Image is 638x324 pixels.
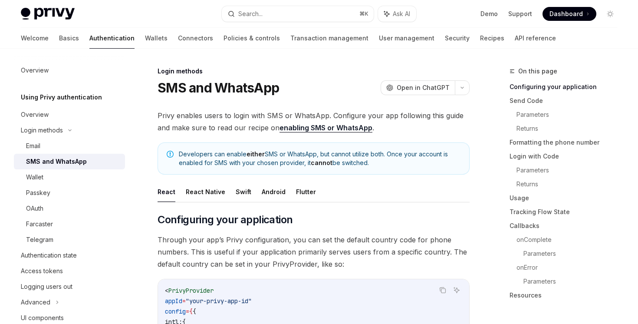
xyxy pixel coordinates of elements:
a: API reference [515,28,556,49]
img: light logo [21,8,75,20]
a: Parameters [523,274,624,288]
strong: cannot [311,159,332,166]
span: config [165,307,186,315]
button: Android [262,182,286,202]
span: Ask AI [393,10,410,18]
a: Security [445,28,470,49]
a: Welcome [21,28,49,49]
div: SMS and WhatsApp [26,156,87,167]
a: Demo [480,10,498,18]
a: Parameters [523,247,624,261]
div: Access tokens [21,266,63,276]
span: ⌘ K [359,10,368,17]
button: Toggle dark mode [603,7,617,21]
div: UI components [21,313,64,323]
span: Configuring your application [158,213,293,227]
span: Dashboard [549,10,583,18]
div: Telegram [26,235,53,245]
div: OAuth [26,203,43,214]
svg: Note [167,151,174,158]
a: Resources [510,288,624,302]
a: Passkey [14,185,125,201]
div: Login methods [158,67,470,76]
a: Returns [516,177,624,191]
div: Advanced [21,297,50,307]
a: Returns [516,122,624,136]
h5: Using Privy authentication [21,92,102,102]
span: appId [165,297,182,305]
button: React Native [186,182,225,202]
div: Overview [21,65,49,76]
div: Login methods [21,125,63,136]
a: Parameters [516,108,624,122]
div: Farcaster [26,219,53,229]
span: = [182,297,186,305]
a: Dashboard [543,7,596,21]
a: Telegram [14,232,125,248]
button: Search...⌘K [222,6,373,22]
button: Swift [236,182,251,202]
a: Callbacks [510,219,624,233]
span: Open in ChatGPT [397,83,450,92]
span: PrivyProvider [168,287,214,294]
a: Farcaster [14,216,125,232]
a: User management [379,28,434,49]
a: Wallet [14,169,125,185]
h1: SMS and WhatsApp [158,80,279,96]
button: Ask AI [378,6,416,22]
strong: either [247,150,265,158]
div: Overview [21,109,49,120]
div: Search... [238,9,263,19]
a: Support [508,10,532,18]
div: Authentication state [21,250,77,261]
span: On this page [518,66,557,76]
span: = [186,307,189,315]
a: Logging users out [14,279,125,294]
button: React [158,182,175,202]
a: Transaction management [290,28,368,49]
a: Recipes [480,28,504,49]
a: OAuth [14,201,125,216]
a: SMS and WhatsApp [14,154,125,169]
span: "your-privy-app-id" [186,297,252,305]
div: Passkey [26,188,50,198]
a: Connectors [178,28,213,49]
span: { [189,307,193,315]
div: Email [26,141,40,151]
a: Parameters [516,163,624,177]
span: Through your app’s Privy configuration, you can set the default country code for phone numbers. T... [158,234,470,270]
span: Developers can enable SMS or WhatsApp, but cannot utilize both. Once your account is enabled for ... [179,150,460,167]
a: Send Code [510,94,624,108]
a: Access tokens [14,263,125,279]
a: Configuring your application [510,80,624,94]
a: onComplete [516,233,624,247]
span: { [193,307,196,315]
a: Overview [14,63,125,78]
a: Wallets [145,28,168,49]
a: Policies & controls [224,28,280,49]
button: Copy the contents from the code block [437,284,448,296]
a: Formatting the phone number [510,136,624,149]
a: Email [14,138,125,154]
div: Logging users out [21,281,72,292]
button: Flutter [296,182,316,202]
a: onError [516,261,624,274]
a: Authentication state [14,248,125,263]
span: Privy enables users to login with SMS or WhatsApp. Configure your app following this guide and ma... [158,109,470,134]
a: Login with Code [510,149,624,163]
button: Ask AI [451,284,462,296]
a: Authentication [89,28,135,49]
a: Overview [14,107,125,122]
a: enabling SMS or WhatsApp [280,123,372,132]
a: Usage [510,191,624,205]
button: Open in ChatGPT [381,80,455,95]
span: < [165,287,168,294]
a: Tracking Flow State [510,205,624,219]
a: Basics [59,28,79,49]
div: Wallet [26,172,43,182]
